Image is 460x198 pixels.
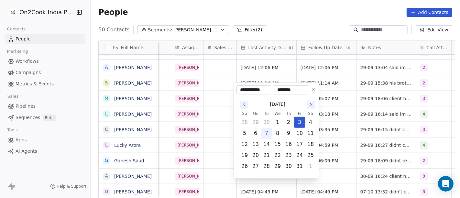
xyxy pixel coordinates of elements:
button: Sunday, September 28th, 2025 [239,117,250,127]
button: Wednesday, October 8th, 2025 [272,128,283,138]
button: Tuesday, October 14th, 2025 [261,139,272,149]
button: Saturday, October 11th, 2025 [305,128,316,138]
th: Friday [294,110,305,117]
button: Tuesday, September 30th, 2025 [261,117,272,127]
button: Monday, September 29th, 2025 [250,117,261,127]
button: Thursday, October 2nd, 2025 [283,117,294,127]
th: Tuesday [261,110,272,117]
button: Saturday, October 4th, 2025 [305,117,316,127]
button: Monday, October 6th, 2025 [250,128,261,138]
button: Go to the Next Month [307,101,315,109]
button: Friday, October 24th, 2025 [294,150,305,160]
button: Monday, October 13th, 2025 [250,139,261,149]
th: Wednesday [272,110,283,117]
button: Saturday, October 18th, 2025 [305,139,316,149]
button: Sunday, October 26th, 2025 [239,161,250,171]
button: Saturday, October 25th, 2025 [305,150,316,160]
button: Wednesday, October 15th, 2025 [272,139,283,149]
button: Today, Tuesday, October 7th, 2025 [261,128,272,138]
button: Sunday, October 19th, 2025 [239,150,250,160]
button: Sunday, October 5th, 2025 [239,128,250,138]
button: Wednesday, October 29th, 2025 [272,161,283,171]
button: Thursday, October 30th, 2025 [283,161,294,171]
button: Thursday, October 9th, 2025 [283,128,294,138]
button: Wednesday, October 22nd, 2025 [272,150,283,160]
button: Friday, October 17th, 2025 [294,139,305,149]
button: Tuesday, October 28th, 2025 [261,161,272,171]
th: Thursday [283,110,294,117]
button: Go to the Previous Month [240,101,248,109]
th: Monday [250,110,261,117]
button: Monday, October 27th, 2025 [250,161,261,171]
button: Wednesday, October 1st, 2025 [272,117,283,127]
span: [DATE] [270,101,285,108]
button: Friday, October 3rd, 2025, selected [294,117,305,127]
button: Thursday, October 23rd, 2025 [283,150,294,160]
button: Tuesday, October 21st, 2025 [261,150,272,160]
button: Thursday, October 16th, 2025 [283,139,294,149]
button: Saturday, November 1st, 2025 [305,161,316,171]
button: Friday, October 31st, 2025 [294,161,305,171]
button: Monday, October 20th, 2025 [250,150,261,160]
button: Sunday, October 12th, 2025 [239,139,250,149]
th: Sunday [239,110,250,117]
button: Friday, October 10th, 2025 [294,128,305,138]
th: Saturday [305,110,316,117]
table: October 2025 [239,110,316,172]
